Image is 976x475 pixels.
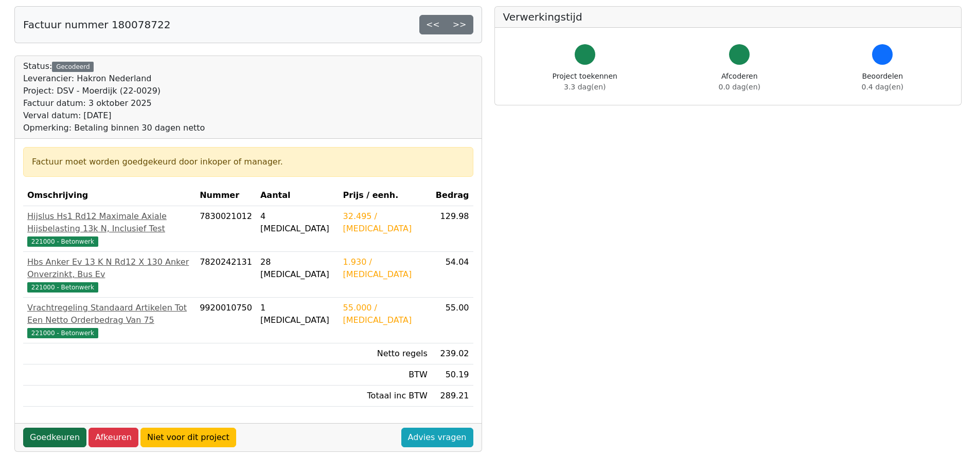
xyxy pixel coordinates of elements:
[196,206,256,252] td: 7830021012
[260,210,335,235] div: 4 [MEDICAL_DATA]
[432,298,473,343] td: 55.00
[432,343,473,364] td: 239.02
[432,252,473,298] td: 54.04
[564,83,606,91] span: 3.3 dag(en)
[432,206,473,252] td: 129.98
[553,71,617,93] div: Project toekennen
[23,97,205,109] div: Factuur datum: 3 oktober 2025
[196,252,256,298] td: 7820242131
[27,210,191,235] div: Hijslus Hs1 Rd12 Maximale Axiale Hijsbelasting 13k N, Inclusief Test
[719,83,760,91] span: 0.0 dag(en)
[23,60,205,134] div: Status:
[32,156,465,168] div: Factuur moet worden goedgekeurd door inkoper of manager.
[27,256,191,293] a: Hbs Anker Ev 13 K N Rd12 X 130 Anker Onverzinkt, Bus Ev221000 - Betonwerk
[27,328,98,338] span: 221000 - Betonwerk
[432,185,473,206] th: Bedrag
[23,19,170,31] h5: Factuur nummer 180078722
[419,15,447,34] a: <<
[260,256,335,281] div: 28 [MEDICAL_DATA]
[339,343,432,364] td: Netto regels
[27,302,191,326] div: Vrachtregeling Standaard Artikelen Tot Een Netto Orderbedrag Van 75
[256,185,339,206] th: Aantal
[23,122,205,134] div: Opmerking: Betaling binnen 30 dagen netto
[503,11,953,23] h5: Verwerkingstijd
[23,109,205,122] div: Verval datum: [DATE]
[339,386,432,407] td: Totaal inc BTW
[343,302,428,326] div: 55.000 / [MEDICAL_DATA]
[140,428,236,447] a: Niet voor dit project
[23,85,205,97] div: Project: DSV - Moerdijk (22-0029)
[719,71,760,93] div: Afcoderen
[401,428,473,447] a: Advies vragen
[52,62,94,72] div: Gecodeerd
[27,302,191,339] a: Vrachtregeling Standaard Artikelen Tot Een Netto Orderbedrag Van 75221000 - Betonwerk
[446,15,473,34] a: >>
[196,298,256,343] td: 9920010750
[343,256,428,281] div: 1.930 / [MEDICAL_DATA]
[432,386,473,407] td: 289.21
[27,210,191,247] a: Hijslus Hs1 Rd12 Maximale Axiale Hijsbelasting 13k N, Inclusief Test221000 - Betonwerk
[27,256,191,281] div: Hbs Anker Ev 13 K N Rd12 X 130 Anker Onverzinkt, Bus Ev
[339,185,432,206] th: Prijs / eenh.
[196,185,256,206] th: Nummer
[862,83,903,91] span: 0.4 dag(en)
[339,364,432,386] td: BTW
[260,302,335,326] div: 1 [MEDICAL_DATA]
[27,236,98,247] span: 221000 - Betonwerk
[432,364,473,386] td: 50.19
[862,71,903,93] div: Beoordelen
[88,428,138,447] a: Afkeuren
[27,282,98,293] span: 221000 - Betonwerk
[23,72,205,85] div: Leverancier: Hakron Nederland
[23,185,196,206] th: Omschrijving
[23,428,86,447] a: Goedkeuren
[343,210,428,235] div: 32.495 / [MEDICAL_DATA]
